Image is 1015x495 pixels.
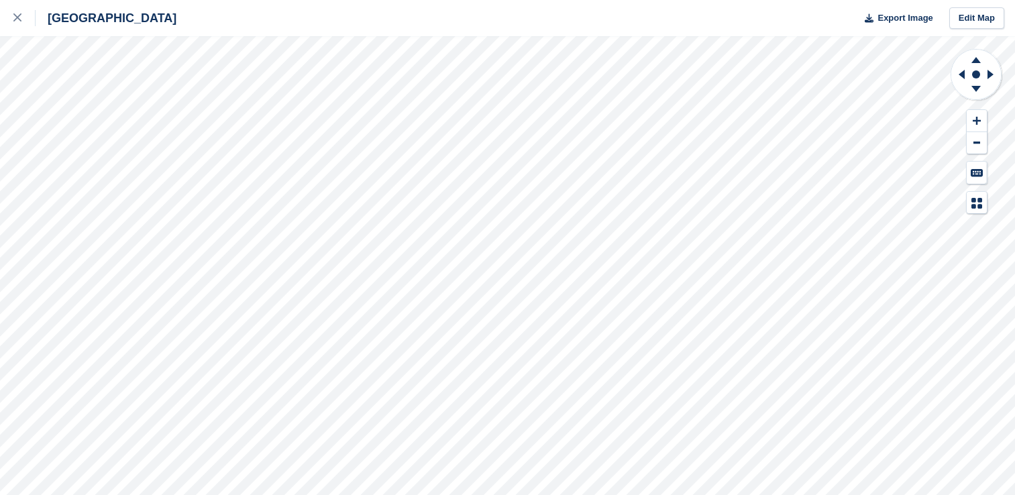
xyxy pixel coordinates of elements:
[967,192,987,214] button: Map Legend
[967,110,987,132] button: Zoom In
[967,162,987,184] button: Keyboard Shortcuts
[36,10,176,26] div: [GEOGRAPHIC_DATA]
[857,7,933,30] button: Export Image
[967,132,987,154] button: Zoom Out
[877,11,932,25] span: Export Image
[949,7,1004,30] a: Edit Map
